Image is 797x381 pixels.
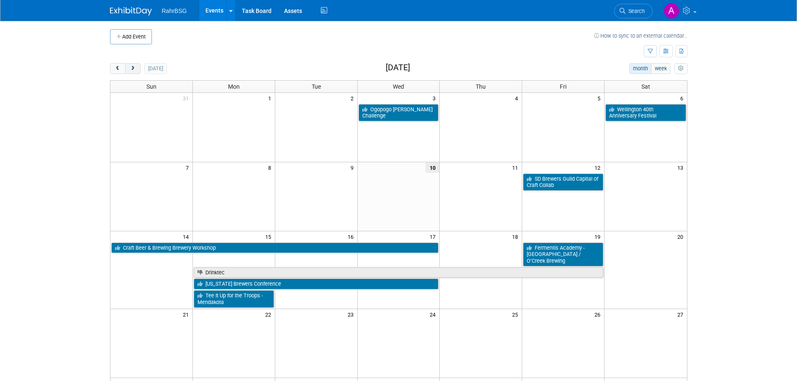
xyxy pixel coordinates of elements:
[111,243,439,253] a: Craft Beer & Brewing Brewery Workshop
[594,33,687,39] a: How to sync to an external calendar...
[267,93,275,103] span: 1
[110,29,152,44] button: Add Event
[110,7,152,15] img: ExhibitDay
[182,231,192,242] span: 14
[476,83,486,90] span: Thu
[194,290,274,307] a: Tee It Up for the Troops - Mendakota
[146,83,156,90] span: Sun
[511,231,522,242] span: 18
[182,309,192,320] span: 21
[162,8,187,14] span: RahrBSG
[511,309,522,320] span: 25
[264,231,275,242] span: 15
[347,309,357,320] span: 23
[594,162,604,173] span: 12
[182,93,192,103] span: 31
[267,162,275,173] span: 8
[393,83,404,90] span: Wed
[678,66,684,72] i: Personalize Calendar
[429,309,439,320] span: 24
[614,4,653,18] a: Search
[677,309,687,320] span: 27
[185,162,192,173] span: 7
[125,63,141,74] button: next
[560,83,566,90] span: Fri
[677,162,687,173] span: 13
[597,93,604,103] span: 5
[679,93,687,103] span: 6
[312,83,321,90] span: Tue
[523,243,603,266] a: Fermentis Academy - [GEOGRAPHIC_DATA] / O’Creek Brewing
[425,162,439,173] span: 10
[429,231,439,242] span: 17
[523,174,603,191] a: SD Brewers Guild Capital of Craft Collab
[677,231,687,242] span: 20
[511,162,522,173] span: 11
[594,309,604,320] span: 26
[347,231,357,242] span: 16
[194,267,603,278] a: Drinktec
[629,63,651,74] button: month
[359,104,439,121] a: Ogopogo [PERSON_NAME] Challenge
[605,104,686,121] a: Wellington 40th Anniversary Festival
[674,63,687,74] button: myCustomButton
[432,93,439,103] span: 3
[386,63,410,72] h2: [DATE]
[625,8,645,14] span: Search
[651,63,670,74] button: week
[110,63,126,74] button: prev
[664,3,679,19] img: Ashley Grotewold
[641,83,650,90] span: Sat
[144,63,167,74] button: [DATE]
[594,231,604,242] span: 19
[228,83,240,90] span: Mon
[350,93,357,103] span: 2
[514,93,522,103] span: 4
[350,162,357,173] span: 9
[194,279,439,289] a: [US_STATE] Brewers Conference
[264,309,275,320] span: 22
